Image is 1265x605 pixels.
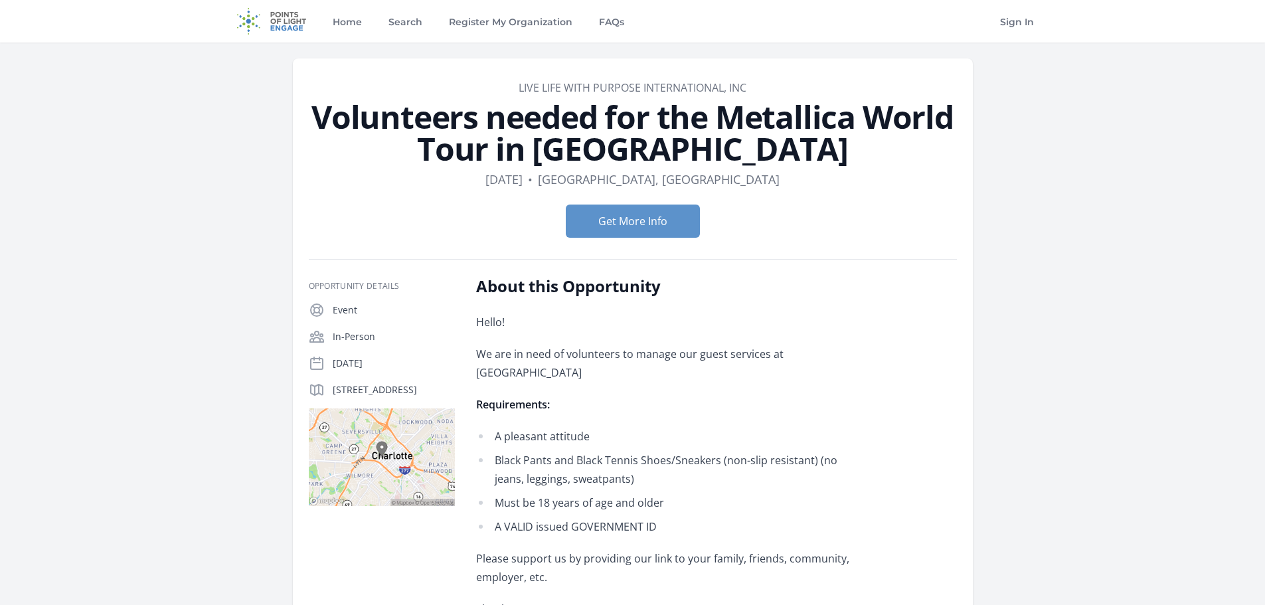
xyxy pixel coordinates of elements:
[485,170,523,189] dd: [DATE]
[476,345,865,382] p: We are in need of volunteers to manage our guest services at [GEOGRAPHIC_DATA]
[333,330,455,343] p: In-Person
[519,80,746,95] a: Live Life With Purpose International, Inc
[476,549,865,586] p: Please support us by providing our link to your family, friends, community, employer, etc.
[476,276,865,297] h2: About this Opportunity
[309,408,455,506] img: Map
[566,205,700,238] button: Get More Info
[333,357,455,370] p: [DATE]
[309,101,957,165] h1: Volunteers needed for the Metallica World Tour in [GEOGRAPHIC_DATA]
[309,281,455,292] h3: Opportunity Details
[476,427,865,446] li: A pleasant attitude
[476,517,865,536] li: A VALID issued GOVERNMENT ID
[476,493,865,512] li: Must be 18 years of age and older
[538,170,780,189] dd: [GEOGRAPHIC_DATA], [GEOGRAPHIC_DATA]
[476,313,865,331] p: Hello!
[476,451,865,488] li: Black Pants and Black Tennis Shoes/Sneakers (non-slip resistant) (no jeans, leggings, sweatpants)
[476,397,550,412] strong: Requirements:
[528,170,533,189] div: •
[333,303,455,317] p: Event
[333,383,455,396] p: [STREET_ADDRESS]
